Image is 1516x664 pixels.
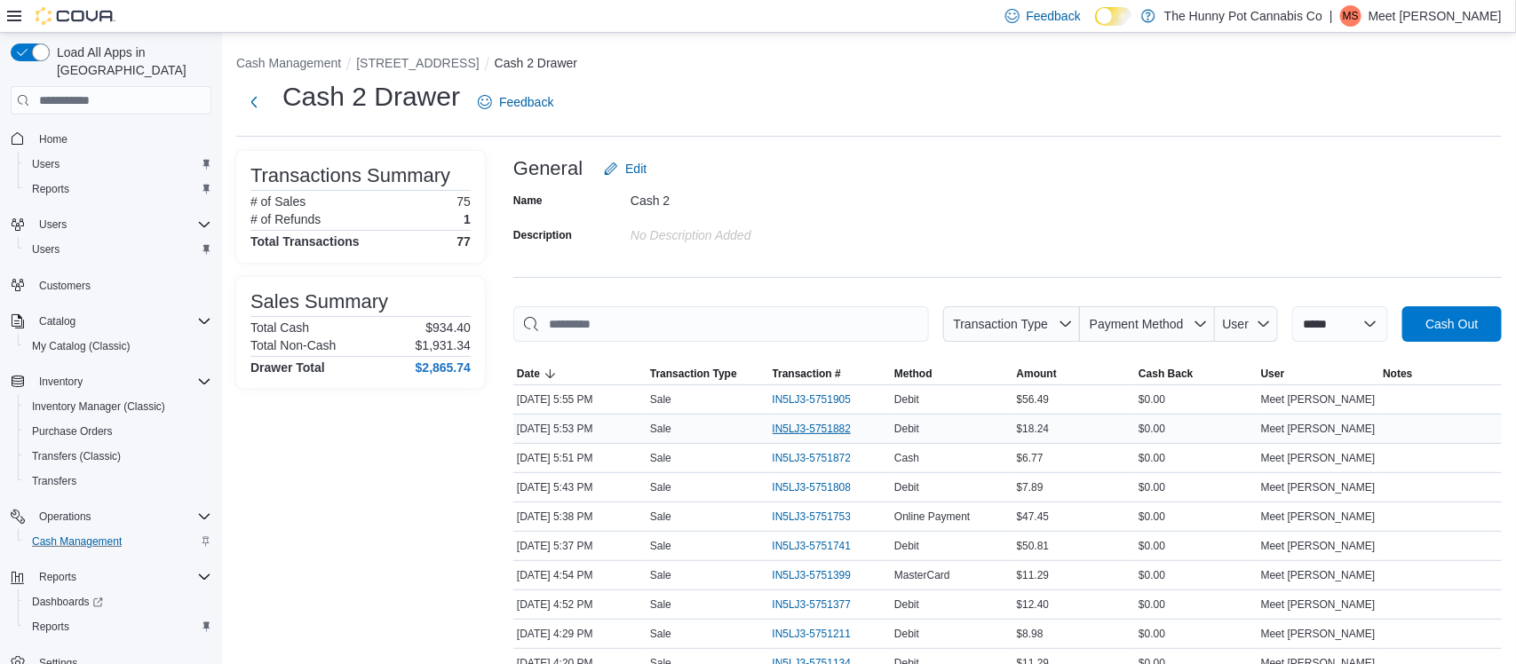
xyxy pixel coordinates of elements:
span: Meet [PERSON_NAME] [1261,480,1376,494]
button: Cash Out [1402,306,1502,342]
p: 75 [456,194,471,209]
span: Debit [894,480,919,494]
a: Dashboards [18,589,218,614]
span: Method [894,367,933,381]
input: Dark Mode [1095,7,1132,26]
p: $1,931.34 [416,338,471,352]
span: Purchase Orders [32,424,113,439]
a: Purchase Orders [25,421,120,442]
button: Cash 2 Drawer [495,56,577,70]
button: Reports [32,566,83,588]
button: [STREET_ADDRESS] [356,56,479,70]
span: Edit [625,160,647,178]
span: Users [25,239,211,260]
span: Debit [894,422,919,436]
span: $11.29 [1017,568,1050,582]
span: Debit [894,627,919,641]
button: Notes [1379,363,1502,384]
span: Inventory Manager (Classic) [32,399,165,414]
div: $0.00 [1135,447,1258,469]
button: IN5LJ3-5751882 [773,418,869,439]
span: Meet [PERSON_NAME] [1261,422,1376,436]
span: Users [32,157,60,171]
div: $0.00 [1135,506,1258,527]
span: Customers [39,279,91,293]
span: Feedback [499,93,553,111]
div: [DATE] 4:52 PM [513,594,647,615]
p: The Hunny Pot Cannabis Co [1164,5,1322,27]
a: Users [25,154,67,175]
button: Cash Management [18,529,218,554]
p: | [1329,5,1333,27]
button: User [1258,363,1380,384]
button: Reports [4,565,218,589]
h3: General [513,158,583,179]
button: IN5LJ3-5751741 [773,535,869,557]
h6: Total Non-Cash [250,338,337,352]
span: Cash Out [1425,315,1478,333]
button: Users [32,214,74,235]
button: Method [891,363,1013,384]
button: Edit [597,151,654,186]
div: $0.00 [1135,418,1258,439]
span: Inventory Manager (Classic) [25,396,211,417]
span: IN5LJ3-5751399 [773,568,852,582]
div: $0.00 [1135,535,1258,557]
a: My Catalog (Classic) [25,336,138,357]
span: $50.81 [1017,539,1050,553]
div: $0.00 [1135,389,1258,410]
p: Sale [650,422,671,436]
button: Payment Method [1080,306,1215,342]
span: Meet [PERSON_NAME] [1261,539,1376,553]
span: Notes [1383,367,1412,381]
span: IN5LJ3-5751882 [773,422,852,436]
span: Catalog [39,314,75,328]
div: [DATE] 4:54 PM [513,565,647,586]
h6: # of Refunds [250,212,321,226]
h3: Transactions Summary [250,165,450,186]
img: Cova [36,7,115,25]
span: Users [32,242,60,257]
button: Catalog [32,311,83,332]
div: [DATE] 5:37 PM [513,535,647,557]
button: Inventory [4,369,218,394]
span: Users [25,154,211,175]
button: Transfers [18,469,218,494]
a: Users [25,239,67,260]
span: Transfers [32,474,76,488]
span: Meet [PERSON_NAME] [1261,568,1376,582]
span: Reports [32,182,69,196]
span: User [1261,367,1285,381]
span: Amount [1017,367,1057,381]
p: Sale [650,627,671,641]
button: Cash Back [1135,363,1258,384]
button: Operations [4,504,218,529]
button: Transfers (Classic) [18,444,218,469]
button: IN5LJ3-5751399 [773,565,869,586]
button: Transaction Type [647,363,769,384]
div: $0.00 [1135,565,1258,586]
button: Purchase Orders [18,419,218,444]
span: Meet [PERSON_NAME] [1261,597,1376,612]
p: Sale [650,392,671,407]
button: IN5LJ3-5751753 [773,506,869,527]
button: Inventory Manager (Classic) [18,394,218,419]
h3: Sales Summary [250,291,388,312]
p: Sale [650,451,671,465]
span: $47.45 [1017,510,1050,524]
span: Operations [32,506,211,527]
button: Transaction # [769,363,892,384]
span: Debit [894,539,919,553]
button: My Catalog (Classic) [18,334,218,359]
span: Cash Management [25,531,211,552]
p: Sale [650,539,671,553]
div: $0.00 [1135,594,1258,615]
button: Inventory [32,371,90,392]
span: IN5LJ3-5751211 [773,627,852,641]
h4: Total Transactions [250,234,360,249]
span: Reports [25,178,211,200]
span: Transaction Type [953,317,1048,331]
span: Dark Mode [1095,26,1096,27]
span: MS [1343,5,1359,27]
span: Online Payment [894,510,970,524]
